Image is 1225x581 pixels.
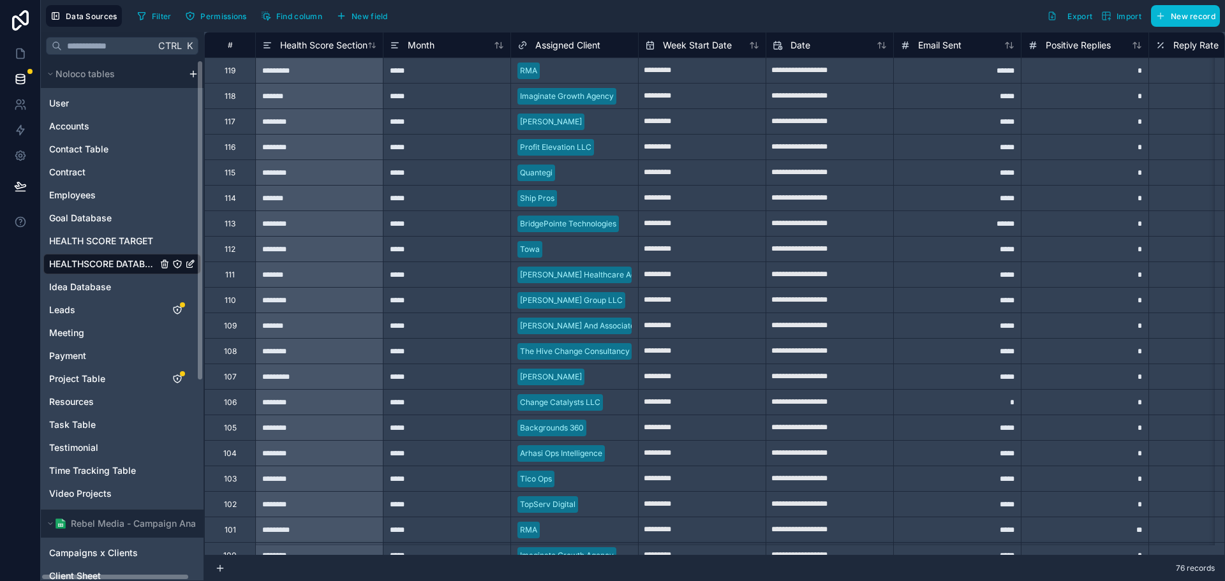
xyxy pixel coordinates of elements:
div: Ship Pros [520,193,554,204]
div: The Hive Change Consultancy Ltd [520,346,643,357]
div: 113 [225,219,235,229]
button: New record [1151,5,1220,27]
div: 104 [223,448,237,459]
button: Find column [256,6,327,26]
div: RMA [520,524,537,536]
div: RMA [520,65,537,77]
span: 76 records [1176,563,1215,573]
span: Find column [276,11,322,21]
div: Profit Elevation LLC [520,142,591,153]
button: Permissions [181,6,251,26]
div: Towa [520,244,540,255]
div: 119 [225,66,235,76]
div: Imaginate Growth Agency [520,550,614,561]
div: 109 [224,321,237,331]
div: Imaginate Growth Agency [520,91,614,102]
div: 105 [224,423,237,433]
div: TopServ Digital [520,499,575,510]
div: 103 [224,474,237,484]
div: 117 [225,117,235,127]
span: Email Sent [918,39,961,52]
button: New field [332,6,392,26]
div: # [214,40,246,50]
div: Quantegi [520,167,553,179]
div: 108 [224,346,237,357]
div: 107 [224,372,237,382]
div: 112 [225,244,235,254]
a: Permissions [181,6,256,26]
span: New field [352,11,388,21]
div: 118 [225,91,235,101]
a: New record [1146,5,1220,27]
div: 114 [225,193,236,203]
div: Arhasi Ops Intelligence [520,448,602,459]
span: Health Score Section [280,39,367,52]
span: Week Start Date [663,39,732,52]
div: 115 [225,168,235,178]
div: [PERSON_NAME] Healthcare Advisors [520,269,657,281]
button: Import [1097,5,1146,27]
div: [PERSON_NAME] Group LLC [520,295,623,306]
button: Filter [132,6,176,26]
div: 116 [225,142,235,152]
span: Assigned Client [535,39,600,52]
span: New record [1171,11,1215,21]
button: Data Sources [46,5,122,27]
span: Positive Replies [1046,39,1111,52]
span: Reply Rate [1173,39,1219,52]
div: BridgePointe Technologies [520,218,616,230]
div: [PERSON_NAME] [520,371,582,383]
div: 100 [223,550,237,561]
button: Export [1043,5,1097,27]
div: Backgrounds 360 [520,422,584,434]
div: [PERSON_NAME] [520,116,582,128]
span: Export [1067,11,1092,21]
div: 110 [225,295,236,305]
div: Tico Ops [520,473,552,485]
div: 102 [224,499,237,510]
span: Data Sources [66,11,117,21]
span: Filter [152,11,172,21]
div: Change Catalysts LLC [520,397,600,408]
span: Import [1117,11,1141,21]
div: 106 [224,397,237,408]
span: Ctrl [157,38,183,54]
div: 111 [225,270,235,280]
div: 101 [225,525,236,535]
span: K [185,41,194,50]
span: Permissions [200,11,246,21]
span: Date [791,39,810,52]
span: Month [408,39,434,52]
div: [PERSON_NAME] And Associates [520,320,639,332]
